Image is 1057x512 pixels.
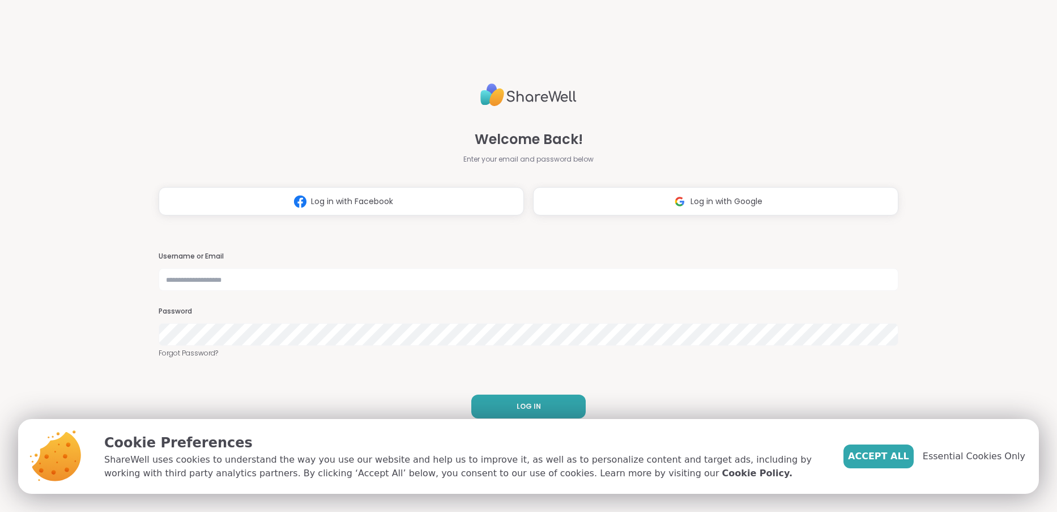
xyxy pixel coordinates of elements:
[517,401,541,412] span: LOG IN
[691,196,762,208] span: Log in with Google
[669,191,691,212] img: ShareWell Logomark
[471,395,586,418] button: LOG IN
[848,450,909,463] span: Accept All
[159,187,524,215] button: Log in with Facebook
[104,433,825,453] p: Cookie Preferences
[923,450,1025,463] span: Essential Cookies Only
[159,348,898,358] a: Forgot Password?
[843,445,914,468] button: Accept All
[289,191,311,212] img: ShareWell Logomark
[104,453,825,480] p: ShareWell uses cookies to understand the way you use our website and help us to improve it, as we...
[475,129,583,150] span: Welcome Back!
[159,252,898,261] h3: Username or Email
[480,79,577,111] img: ShareWell Logo
[533,187,898,215] button: Log in with Google
[159,307,898,316] h3: Password
[463,154,594,164] span: Enter your email and password below
[722,467,792,480] a: Cookie Policy.
[311,196,393,208] span: Log in with Facebook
